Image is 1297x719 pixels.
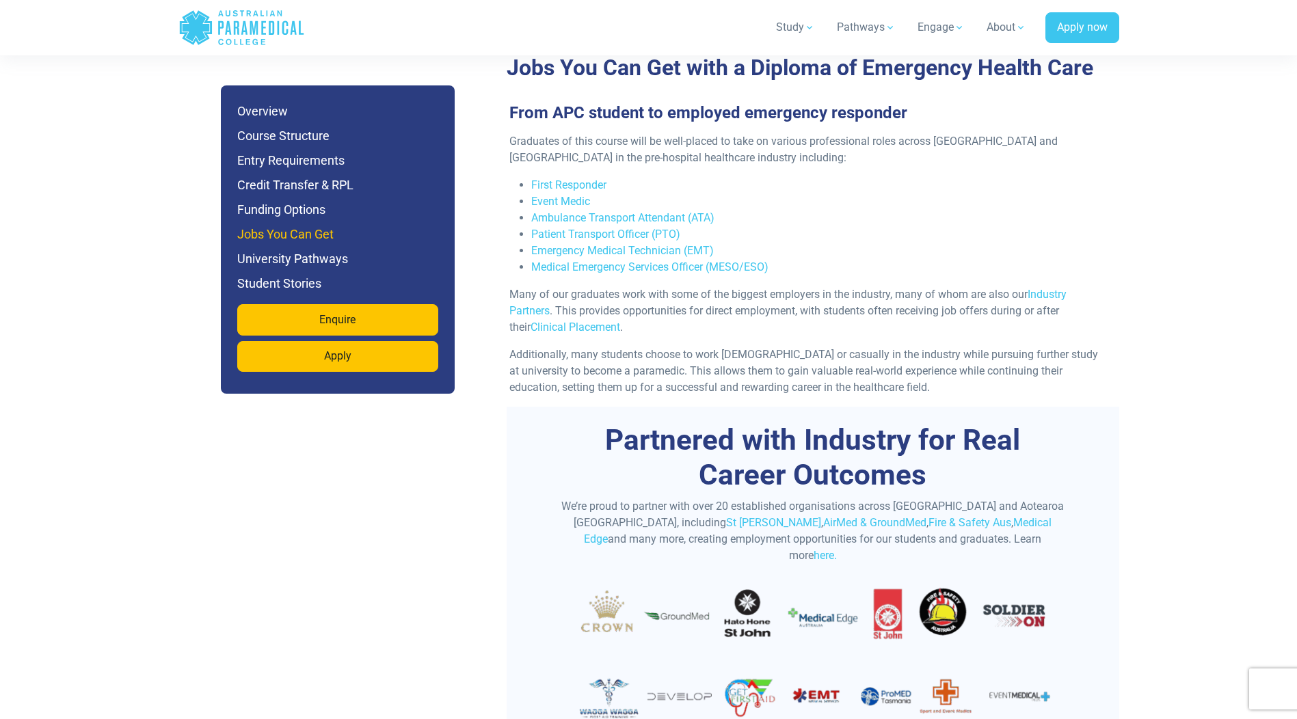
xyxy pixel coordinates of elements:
[531,228,680,241] a: Patient Transport Officer (PTO)
[909,8,973,46] a: Engage
[1045,12,1119,44] a: Apply now
[531,211,714,224] a: Ambulance Transport Attendant (ATA)
[559,423,1066,492] h3: Partnered with Industry for Real Career Outcomes
[531,260,768,273] a: Medical Emergency Services Officer (MESO/ESO)
[509,347,1106,396] p: Additionally, many students choose to work [DEMOGRAPHIC_DATA] or casually in the industry while p...
[768,8,823,46] a: Study
[978,8,1034,46] a: About
[509,133,1106,166] p: Graduates of this course will be well-placed to take on various professional roles across [GEOGRA...
[823,516,926,529] a: AirMed & GroundMed
[531,178,606,191] a: First Responder
[814,549,837,562] a: here.
[559,498,1066,564] p: We’re proud to partner with over 20 established organisations across [GEOGRAPHIC_DATA] and Aotear...
[507,55,1119,81] h2: Jobs You Can Get
[501,103,1114,123] h3: From APC student to employed emergency responder
[531,321,620,334] a: Clinical Placement
[531,195,590,208] a: Event Medic
[928,516,1011,529] a: Fire & Safety Aus
[829,8,904,46] a: Pathways
[584,516,1052,545] a: Medical Edge
[726,516,821,529] a: St [PERSON_NAME]
[509,286,1106,336] p: Many of our graduates work with some of the biggest employers in the industry, many of whom are a...
[531,244,714,257] a: Emergency Medical Technician (EMT)
[178,5,305,50] a: Australian Paramedical College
